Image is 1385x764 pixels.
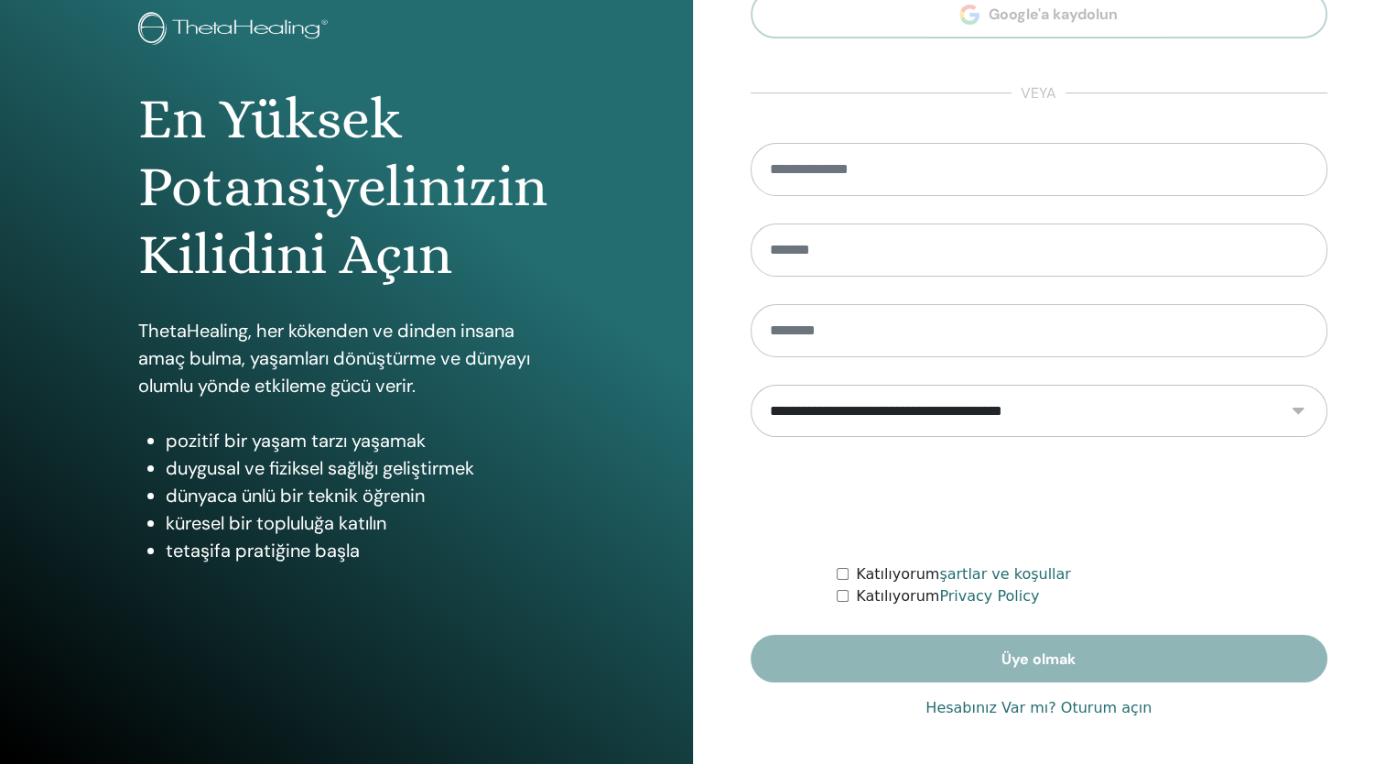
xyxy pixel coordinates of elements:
a: şartlar ve koşullar [939,565,1071,583]
li: duygusal ve fiziksel sağlığı geliştirmek [166,454,554,482]
label: Katılıyorum [856,563,1071,585]
li: dünyaca ünlü bir teknik öğrenin [166,482,554,509]
a: Hesabınız Var mı? Oturum açın [925,697,1152,719]
li: tetaşifa pratiğine başla [166,537,554,564]
a: Privacy Policy [939,587,1039,605]
h1: En Yüksek Potansiyelinizin Kilidini Açın [138,85,554,289]
span: veya [1012,82,1066,104]
li: küresel bir topluluğa katılın [166,509,554,537]
p: ThetaHealing, her kökenden ve dinden insana amaç bulma, yaşamları dönüştürme ve dünyayı olumlu yö... [138,317,554,399]
li: pozitif bir yaşam tarzı yaşamak [166,427,554,454]
label: Katılıyorum [856,585,1039,607]
iframe: reCAPTCHA [900,464,1178,536]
